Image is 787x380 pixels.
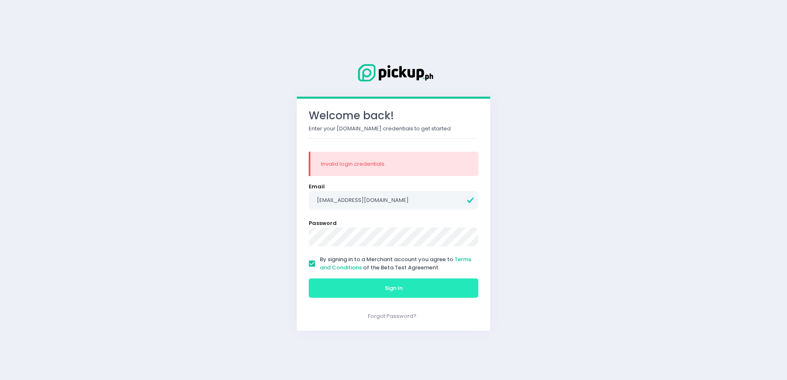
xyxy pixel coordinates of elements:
[309,109,478,122] h3: Welcome back!
[352,63,435,83] img: Logo
[320,255,471,271] a: Terms and Conditions
[385,284,403,292] span: Sign In
[368,312,417,320] a: Forgot Password?
[309,183,325,191] label: Email
[309,278,478,298] button: Sign In
[309,219,337,227] label: Password
[321,160,468,168] div: Invalid login credentials.
[309,191,478,210] input: Email
[309,125,478,133] p: Enter your [DOMAIN_NAME] credentials to get started.
[320,255,471,271] span: By signing in to a Merchant account you agree to of the Beta Test Agreement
